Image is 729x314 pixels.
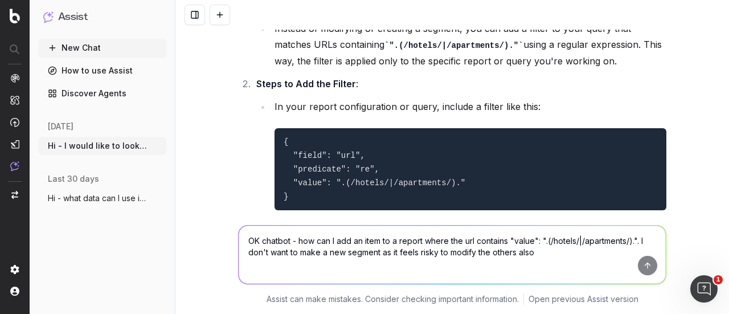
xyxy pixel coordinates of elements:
button: Hi - I would like to look at a report th [39,137,166,155]
span: last 30 days [48,173,99,185]
span: Hi - I would like to look at a report th [48,140,148,152]
li: Instead of modifying or creating a segment, you can add a filter to your query that matches URLs ... [271,21,666,69]
img: Activation [10,117,19,127]
li: : [253,76,666,240]
button: Assist [43,9,162,25]
span: [DATE] [48,121,73,132]
a: Open previous Assist version [529,293,638,305]
a: How to use Assist [39,62,166,80]
button: New Chat [39,39,166,57]
h1: Assist [58,9,88,25]
p: Assist can make mistakes. Consider checking important information. [267,293,519,305]
li: In your report configuration or query, include a filter like this: [271,99,666,210]
code: ".(/hotels/|/apartments/)." [384,41,523,50]
img: Switch project [11,191,18,199]
img: Assist [43,11,54,22]
img: Assist [10,161,19,171]
img: Intelligence [10,95,19,105]
strong: Steps to Add the Filter [256,78,356,89]
code: { "field": "url", "predicate": "re", "value": ".(/hotels/|/apartments/)." } [284,137,465,201]
img: Analytics [10,74,19,83]
a: Discover Agents [39,84,166,103]
span: Hi - what data can I use in my API query [48,193,148,204]
button: Hi - what data can I use in my API query [39,189,166,207]
img: Botify logo [10,9,20,23]
img: My account [10,287,19,296]
iframe: Intercom live chat [690,275,718,303]
span: 1 [714,275,723,284]
img: Studio [10,140,19,149]
img: Setting [10,265,19,274]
